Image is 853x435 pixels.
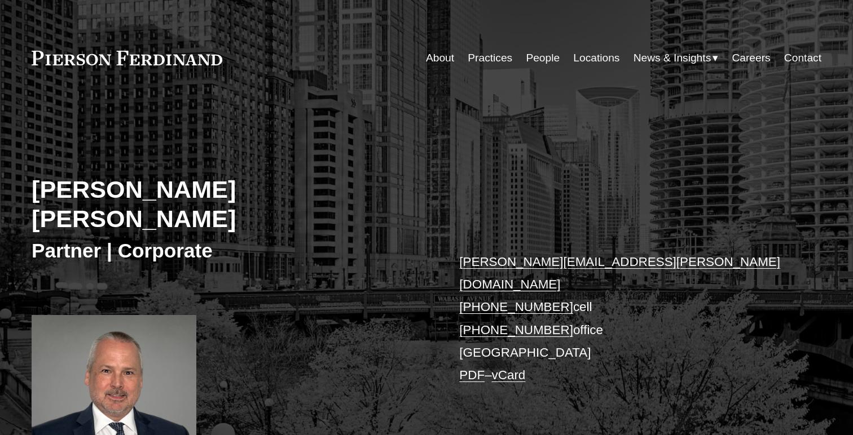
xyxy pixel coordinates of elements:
span: News & Insights [634,48,711,68]
a: Locations [573,47,619,69]
a: PDF [459,368,485,382]
a: [PHONE_NUMBER] [459,323,573,337]
a: People [526,47,560,69]
a: About [426,47,454,69]
a: Practices [468,47,512,69]
a: vCard [492,368,526,382]
p: cell office [GEOGRAPHIC_DATA] – [459,251,788,387]
a: [PERSON_NAME][EMAIL_ADDRESS][PERSON_NAME][DOMAIN_NAME] [459,255,780,291]
a: Contact [784,47,821,69]
a: folder dropdown [634,47,719,69]
h2: [PERSON_NAME] [PERSON_NAME] [32,175,426,234]
h3: Partner | Corporate [32,238,426,263]
a: [PHONE_NUMBER] [459,300,573,314]
a: Careers [732,47,770,69]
